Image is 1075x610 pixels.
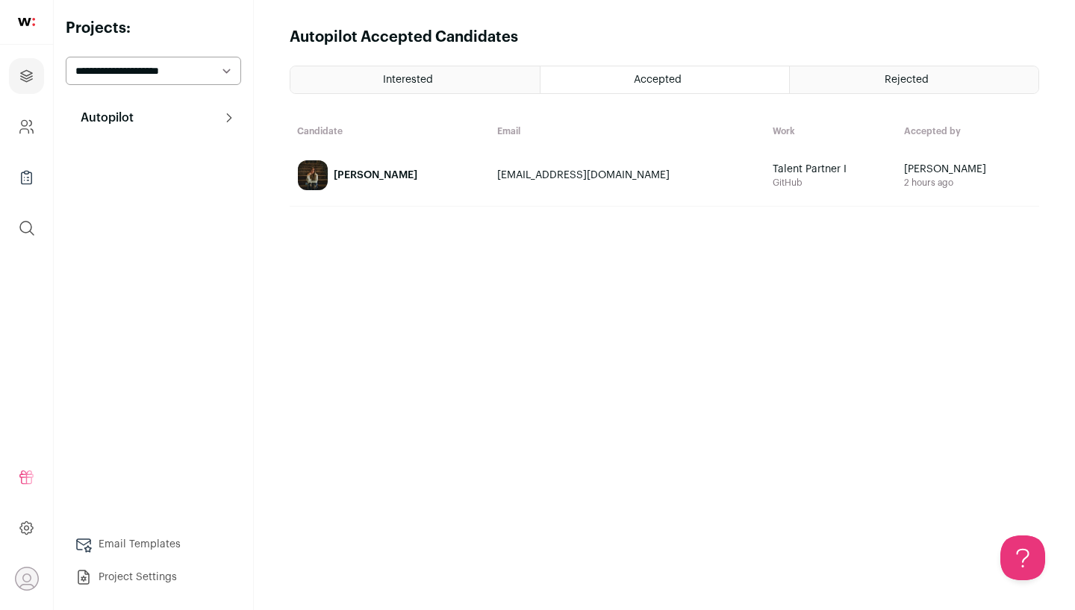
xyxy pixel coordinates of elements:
th: Accepted by [897,118,1039,145]
th: Candidate [290,118,490,145]
h2: Projects: [66,18,241,39]
div: [PERSON_NAME] [334,168,417,183]
a: Company and ATS Settings [9,109,44,145]
span: Interested [383,75,433,85]
span: GitHub [773,177,888,189]
span: Rejected [885,75,929,85]
a: Company Lists [9,160,44,195]
th: Email [490,118,766,145]
span: Accepted [634,75,682,85]
img: wellfound-shorthand-0d5821cbd27db2630d0214b213865d53afaa358527fdda9d0ea32b1df1b89c2c.svg [18,18,35,26]
a: Email Templates [66,529,241,559]
iframe: Help Scout Beacon - Open [1000,535,1045,580]
button: Autopilot [66,103,241,133]
a: Projects [9,58,44,94]
a: [PERSON_NAME] [290,145,489,205]
span: Talent Partner I [773,162,888,177]
h1: Autopilot Accepted Candidates [290,27,518,48]
th: Work [765,118,896,145]
a: Interested [290,66,540,93]
div: [EMAIL_ADDRESS][DOMAIN_NAME] [497,168,758,183]
button: Open dropdown [15,567,39,591]
a: Rejected [790,66,1038,93]
p: Autopilot [72,109,134,127]
span: [PERSON_NAME] [904,162,1032,177]
span: 2 hours ago [904,177,1032,189]
img: bba1f916b6020ba4b5c07a6c14bd2b775f79b9a7ade9af0d1a4e4d44509532d5 [298,160,328,190]
a: Project Settings [66,562,241,592]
